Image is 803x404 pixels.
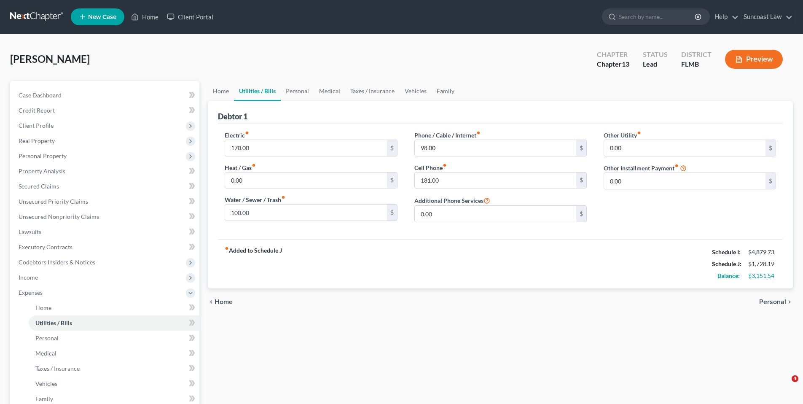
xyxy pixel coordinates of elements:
[576,172,586,189] div: $
[245,131,249,135] i: fiber_manual_record
[717,272,740,279] strong: Balance:
[414,195,490,205] label: Additional Phone Services
[225,195,285,204] label: Water / Sewer / Trash
[604,173,765,189] input: --
[29,376,199,391] a: Vehicles
[597,50,629,59] div: Chapter
[432,81,459,101] a: Family
[19,152,67,159] span: Personal Property
[12,224,199,240] a: Lawsuits
[443,163,447,167] i: fiber_manual_record
[786,299,793,305] i: chevron_right
[12,179,199,194] a: Secured Claims
[19,243,73,250] span: Executory Contracts
[88,14,116,20] span: New Case
[765,173,776,189] div: $
[19,122,54,129] span: Client Profile
[35,395,53,402] span: Family
[127,9,163,24] a: Home
[35,304,51,311] span: Home
[163,9,218,24] a: Client Portal
[208,299,233,305] button: chevron_left Home
[792,375,798,382] span: 4
[35,334,59,342] span: Personal
[225,163,256,172] label: Heat / Gas
[19,183,59,190] span: Secured Claims
[12,194,199,209] a: Unsecured Priority Claims
[637,131,641,135] i: fiber_manual_record
[35,380,57,387] span: Vehicles
[765,140,776,156] div: $
[19,289,43,296] span: Expenses
[29,315,199,331] a: Utilities / Bills
[35,319,72,326] span: Utilities / Bills
[387,172,397,189] div: $
[218,111,247,121] div: Debtor 1
[415,140,576,156] input: --
[748,272,776,280] div: $3,151.54
[710,9,739,24] a: Help
[12,164,199,179] a: Property Analysis
[622,60,629,68] span: 13
[234,81,281,101] a: Utilities / Bills
[576,140,586,156] div: $
[29,346,199,361] a: Medical
[712,248,741,256] strong: Schedule I:
[19,92,62,99] span: Case Dashboard
[774,375,795,396] iframe: Intercom live chat
[19,198,88,205] span: Unsecured Priority Claims
[281,195,285,199] i: fiber_manual_record
[225,246,229,250] i: fiber_manual_record
[619,9,696,24] input: Search by name...
[10,53,90,65] span: [PERSON_NAME]
[12,240,199,255] a: Executory Contracts
[345,81,400,101] a: Taxes / Insurance
[29,300,199,315] a: Home
[225,205,387,221] input: --
[748,260,776,268] div: $1,728.19
[725,50,783,69] button: Preview
[597,59,629,69] div: Chapter
[748,248,776,256] div: $4,879.73
[681,50,712,59] div: District
[225,131,249,140] label: Electric
[604,131,641,140] label: Other Utility
[759,299,786,305] span: Personal
[314,81,345,101] a: Medical
[208,81,234,101] a: Home
[252,163,256,167] i: fiber_manual_record
[643,50,668,59] div: Status
[19,213,99,220] span: Unsecured Nonpriority Claims
[712,260,741,267] strong: Schedule J:
[19,228,41,235] span: Lawsuits
[604,140,765,156] input: --
[19,137,55,144] span: Real Property
[387,140,397,156] div: $
[415,206,576,222] input: --
[29,331,199,346] a: Personal
[208,299,215,305] i: chevron_left
[225,172,387,189] input: --
[674,164,679,168] i: fiber_manual_record
[576,206,586,222] div: $
[387,205,397,221] div: $
[12,103,199,118] a: Credit Report
[29,361,199,376] a: Taxes / Insurance
[225,140,387,156] input: --
[225,246,282,282] strong: Added to Schedule J
[215,299,233,305] span: Home
[35,365,80,372] span: Taxes / Insurance
[681,59,712,69] div: FLMB
[19,274,38,281] span: Income
[739,9,792,24] a: Suncoast Law
[12,209,199,224] a: Unsecured Nonpriority Claims
[400,81,432,101] a: Vehicles
[19,107,55,114] span: Credit Report
[604,164,679,172] label: Other Installment Payment
[19,259,95,266] span: Codebtors Insiders & Notices
[35,350,56,357] span: Medical
[643,59,668,69] div: Lead
[414,163,447,172] label: Cell Phone
[414,131,481,140] label: Phone / Cable / Internet
[476,131,481,135] i: fiber_manual_record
